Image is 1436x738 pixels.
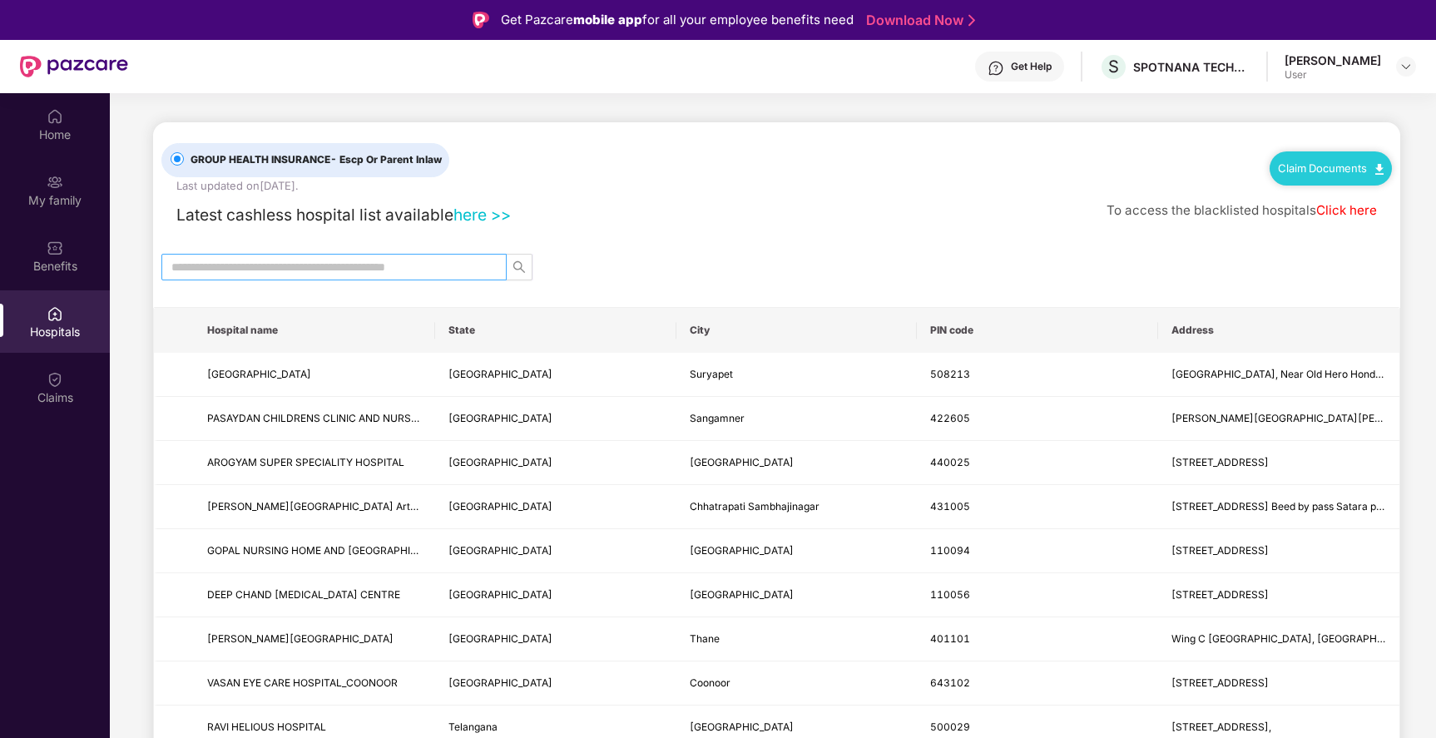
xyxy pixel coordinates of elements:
[1171,588,1269,601] span: [STREET_ADDRESS]
[917,308,1158,353] th: PIN code
[435,353,676,397] td: Andhra Pradesh
[930,500,970,513] span: 431005
[176,177,299,195] div: Last updated on [DATE] .
[1158,397,1399,441] td: TAJANE MALA NAVIN NAGAR ROAD,
[207,324,422,337] span: Hospital name
[1285,68,1381,82] div: User
[207,368,311,380] span: [GEOGRAPHIC_DATA]
[690,676,730,689] span: Coonoor
[930,676,970,689] span: 643102
[1158,441,1399,485] td: 34, Sita Nagar, Wardha Road
[1158,353,1399,397] td: Lane Beside MNR Hotel, Near Old Hero Honda Showroom MG Rd
[207,412,461,424] span: PASAYDAN CHILDRENS CLINIC AND NURSING HOME
[330,153,442,166] span: - Escp Or Parent Inlaw
[207,456,404,468] span: AROGYAM SUPER SPECIALITY HOSPITAL
[676,529,918,573] td: New Delhi
[1171,721,1271,733] span: [STREET_ADDRESS],
[448,676,552,689] span: [GEOGRAPHIC_DATA]
[473,12,489,28] img: Logo
[207,676,398,689] span: VASAN EYE CARE HOSPITAL_COONOOR
[690,588,794,601] span: [GEOGRAPHIC_DATA]
[690,721,794,733] span: [GEOGRAPHIC_DATA]
[690,368,733,380] span: Suryapet
[448,500,552,513] span: [GEOGRAPHIC_DATA]
[930,544,970,557] span: 110094
[1375,164,1384,175] img: svg+xml;base64,PHN2ZyB4bWxucz0iaHR0cDovL3d3dy53My5vcmcvMjAwMC9zdmciIHdpZHRoPSIxMC40IiBoZWlnaHQ9Ij...
[506,254,532,280] button: search
[690,544,794,557] span: [GEOGRAPHIC_DATA]
[47,108,63,125] img: svg+xml;base64,PHN2ZyBpZD0iSG9tZSIgeG1sbnM9Imh0dHA6Ly93d3cudzMub3JnLzIwMDAvc3ZnIiB3aWR0aD0iMjAiIG...
[930,588,970,601] span: 110056
[47,305,63,322] img: svg+xml;base64,PHN2ZyBpZD0iSG9zcGl0YWxzIiB4bWxucz0iaHR0cDovL3d3dy53My5vcmcvMjAwMC9zdmciIHdpZHRoPS...
[207,632,394,645] span: [PERSON_NAME][GEOGRAPHIC_DATA]
[1108,57,1119,77] span: S
[448,456,552,468] span: [GEOGRAPHIC_DATA]
[1107,202,1316,218] span: To access the blacklisted hospitals
[1158,529,1399,573] td: B-1, Jyoti Nagar, Loni Road
[1158,308,1399,353] th: Address
[1399,60,1413,73] img: svg+xml;base64,PHN2ZyBpZD0iRHJvcGRvd24tMzJ4MzIiIHhtbG5zPSJodHRwOi8vd3d3LnczLm9yZy8yMDAwL3N2ZyIgd2...
[194,485,435,529] td: Shri Swami Samarth Hospital Arthroscopy & Orthopedic Superspeciality Center
[448,588,552,601] span: [GEOGRAPHIC_DATA]
[690,632,720,645] span: Thane
[676,308,918,353] th: City
[676,661,918,706] td: Coonoor
[1278,161,1384,175] a: Claim Documents
[207,500,629,513] span: [PERSON_NAME][GEOGRAPHIC_DATA] Arthroscopy & Orthopedic Superspeciality Center
[184,152,448,168] span: GROUP HEALTH INSURANCE
[47,174,63,191] img: svg+xml;base64,PHN2ZyB3aWR0aD0iMjAiIGhlaWdodD0iMjAiIHZpZXdCb3g9IjAgMCAyMCAyMCIgZmlsbD0ibm9uZSIgeG...
[866,12,970,29] a: Download Now
[1316,202,1377,218] a: Click here
[1171,632,1421,645] span: Wing C [GEOGRAPHIC_DATA], [GEOGRAPHIC_DATA]
[194,353,435,397] td: NEO CHILDRENS HOSPITAL
[194,308,435,353] th: Hospital name
[194,617,435,661] td: DHANVANTARI HOSPITAL
[435,617,676,661] td: Maharashtra
[930,632,970,645] span: 401101
[988,60,1004,77] img: svg+xml;base64,PHN2ZyBpZD0iSGVscC0zMngzMiIgeG1sbnM9Imh0dHA6Ly93d3cudzMub3JnLzIwMDAvc3ZnIiB3aWR0aD...
[1158,617,1399,661] td: Wing C Radha Govind Park, Uttan Road
[448,721,498,733] span: Telangana
[1158,661,1399,706] td: 75/75 1 Mount Road, Kumaran Nagar
[676,485,918,529] td: Chhatrapati Sambhajinagar
[194,573,435,617] td: DEEP CHAND DIALYSIS CENTRE
[1171,456,1269,468] span: [STREET_ADDRESS]
[207,721,326,733] span: RAVI HELIOUS HOSPITAL
[435,308,676,353] th: State
[435,661,676,706] td: Tamil Nadu
[194,661,435,706] td: VASAN EYE CARE HOSPITAL_COONOOR
[20,56,128,77] img: New Pazcare Logo
[194,441,435,485] td: AROGYAM SUPER SPECIALITY HOSPITAL
[47,240,63,256] img: svg+xml;base64,PHN2ZyBpZD0iQmVuZWZpdHMiIHhtbG5zPSJodHRwOi8vd3d3LnczLm9yZy8yMDAwL3N2ZyIgd2lkdGg9Ij...
[1158,573,1399,617] td: B-16, Pillar No. 227, Main Rohtak Road
[930,721,970,733] span: 500029
[435,529,676,573] td: Delhi
[930,412,970,424] span: 422605
[207,588,400,601] span: DEEP CHAND [MEDICAL_DATA] CENTRE
[573,12,642,27] strong: mobile app
[453,205,511,225] a: here >>
[690,500,820,513] span: Chhatrapati Sambhajinagar
[435,485,676,529] td: Maharashtra
[194,529,435,573] td: GOPAL NURSING HOME AND EYE HOSPITAL
[176,205,453,225] span: Latest cashless hospital list available
[448,632,552,645] span: [GEOGRAPHIC_DATA]
[1171,324,1386,337] span: Address
[676,353,918,397] td: Suryapet
[448,544,552,557] span: [GEOGRAPHIC_DATA]
[1171,544,1269,557] span: [STREET_ADDRESS]
[435,397,676,441] td: Maharashtra
[501,10,854,30] div: Get Pazcare for all your employee benefits need
[1158,485,1399,529] td: Plot No.11 Sarve No.3/4 Beed by pass Satara parisar Mustafabad, Amdar Road Satara Parisar Session...
[435,441,676,485] td: Maharashtra
[1285,52,1381,68] div: [PERSON_NAME]
[1133,59,1250,75] div: SPOTNANA TECHNOLOGY PRIVATE LIMITED
[676,617,918,661] td: Thane
[207,544,452,557] span: GOPAL NURSING HOME AND [GEOGRAPHIC_DATA]
[194,397,435,441] td: PASAYDAN CHILDRENS CLINIC AND NURSING HOME
[930,368,970,380] span: 508213
[448,368,552,380] span: [GEOGRAPHIC_DATA]
[690,456,794,468] span: [GEOGRAPHIC_DATA]
[435,573,676,617] td: Delhi
[448,412,552,424] span: [GEOGRAPHIC_DATA]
